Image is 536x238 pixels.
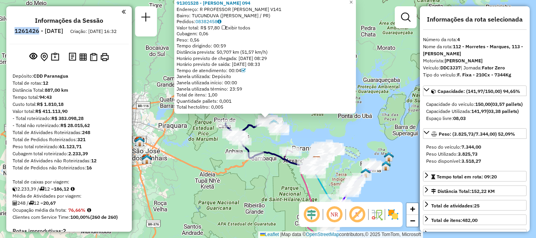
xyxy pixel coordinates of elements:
[423,44,523,56] strong: 112 - Morretes - Marques, 113 - [PERSON_NAME]
[177,25,354,31] div: Valor total: R$ 57,80
[423,200,527,211] a: Total de atividades:25
[458,151,478,157] strong: 3.825,73
[15,27,63,35] h6: 1261426 - [DATE]
[222,25,250,31] span: Exibir todos
[426,115,523,122] div: Espaço livre:
[423,85,527,96] a: Capacidade: (141,97/150,00) 94,65%
[474,203,479,209] strong: 25
[461,65,505,71] span: | Jornada:
[82,129,90,135] strong: 248
[195,18,221,24] a: 08382458
[77,136,86,142] strong: 321
[260,232,279,237] a: Leaflet
[407,203,418,215] a: Zoom in
[13,185,126,193] div: 2.233,39 / 12 =
[37,101,64,107] strong: R$ 1.810,18
[28,51,39,63] button: Exibir sessão original
[138,9,154,27] a: Nova sessão e pesquisa
[423,140,527,168] div: Peso: (3.825,73/7.344,00) 52,09%
[381,161,391,171] img: ILHA DO MEL I
[142,154,152,164] img: PA São José dos Pinhais
[13,228,126,234] h4: Rotas improdutivas:
[423,128,527,139] a: Peso: (3.825,73/7.344,00) 52,09%
[426,101,523,108] div: Capacidade do veículo:
[13,136,126,143] div: Total de Pedidos Roteirizados:
[33,73,68,79] strong: CDD Paranagua
[226,131,245,138] div: Atividade não roteirizada - BOTECO DA ANDRIELE
[67,51,78,63] button: Logs desbloquear sessão
[426,144,481,150] span: Peso do veículo:
[407,215,418,227] a: Zoom out
[325,147,344,155] div: Atividade não roteirizada - REGINALDO LUIZ FERREIRA
[35,108,67,114] strong: R$ 411.113,90
[490,101,523,107] strong: (03,57 pallets)
[13,187,17,191] i: Cubagem total roteirizado
[177,31,208,36] span: Cubagem: 0,06
[370,208,383,221] img: Fluxo de ruas
[426,158,523,165] div: Peso disponível:
[90,214,118,220] strong: (260 de 260)
[13,73,126,80] div: Depósito:
[462,217,478,223] strong: 482,00
[63,227,66,234] strong: 2
[13,94,126,101] div: Tempo total:
[45,87,68,93] strong: 887,00 km
[13,178,126,185] div: Total de caixas por viagem:
[423,64,527,71] div: Veículo:
[177,6,354,13] div: Endereço: R PROFESSOR [PERSON_NAME] V141
[13,164,126,171] div: Total de Pedidos não Roteirizados:
[88,51,99,63] button: Visualizar Romaneio
[461,144,481,150] strong: 7.344,00
[51,115,84,121] strong: R$ 383.098,28
[431,217,478,224] div: Total de itens:
[426,108,523,115] div: Capacidade Utilizada:
[440,65,461,71] strong: DDC3J37
[177,92,354,98] div: Total de itens: 1,00
[177,80,354,86] div: Janela utilizada início: 00:00
[325,205,344,224] span: Ocultar NR
[87,208,91,213] em: Média calculada utilizando a maior ocupação (%Peso ou %Cubagem) de cada rota da sessão. Rotas cro...
[122,7,126,16] a: Clique aqui para minimizar o painel
[68,207,86,213] strong: 76,66%
[59,144,82,149] strong: 61.123,71
[13,150,126,157] div: Cubagem total roteirizado:
[423,185,527,196] a: Distância Total:152,22 KM
[384,152,394,162] img: ILHA DO MEL II
[423,57,527,64] div: Motorista:
[437,174,497,180] span: Tempo total em rota: 09:20
[86,165,92,171] strong: 16
[439,131,515,137] span: Peso: (3.825,73/7.344,00) 52,09%
[13,207,67,213] span: Ocupação média da frota:
[13,200,126,207] div: 248 / 12 =
[13,157,126,164] div: Total de Atividades não Roteirizadas:
[13,108,126,115] div: Valor total:
[13,193,126,200] div: Média de Atividades por viagem:
[71,187,75,191] i: Meta Caixas/viagem: 182,26 Diferença: 3,86
[457,72,511,78] strong: F. Fixa - 210Cx - 7344Kg
[258,231,423,238] div: Map data © contributors,© 2025 TomTom, Microsoft
[423,214,527,225] a: Total de itens:482,00
[438,88,520,94] span: Capacidade: (141,97/150,00) 94,65%
[426,151,523,158] div: Peso Utilizado:
[13,214,70,220] span: Clientes com Service Time:
[423,71,527,78] div: Tipo do veículo:
[423,171,527,182] a: Tempo total em rota: 09:20
[423,43,527,57] div: Nome da rota:
[471,108,487,114] strong: 141,97
[177,18,354,25] div: Pedidos:
[60,122,90,128] strong: R$ 28.015,62
[54,186,69,192] strong: 186,12
[13,87,126,94] div: Distância Total:
[457,36,460,42] strong: 4
[423,16,527,23] h4: Informações da rota selecionada
[361,168,371,178] img: PONTAL DO PARANÁ
[39,94,52,100] strong: 94:43
[312,156,322,166] img: CDD Paranagua
[29,201,34,205] i: Total de rotas
[302,205,321,224] span: Ocultar deslocamento
[177,37,199,43] span: Peso: 0,56
[306,232,339,237] a: OpenStreetMap
[410,204,415,214] span: +
[177,98,354,104] div: Quantidade pallets: 0,001
[423,98,527,125] div: Capacidade: (141,97/150,00) 94,65%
